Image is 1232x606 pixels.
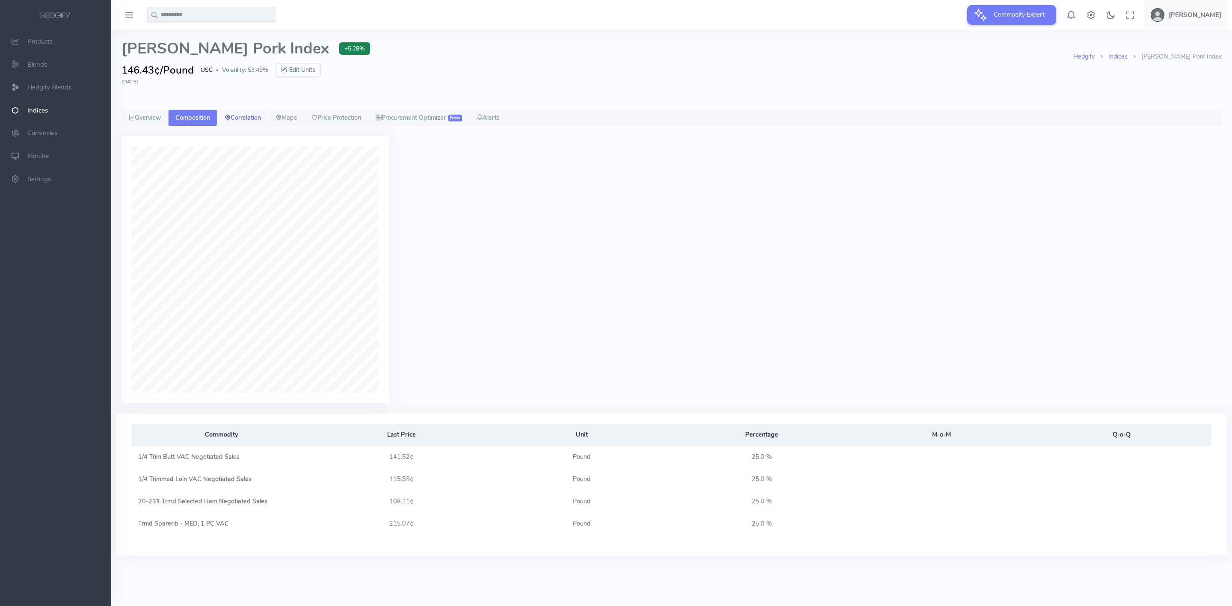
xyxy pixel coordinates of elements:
button: Commodity Expert [967,5,1056,25]
span: Indices [27,106,48,115]
a: 1/4 Trimmed Loin VAC Negotiated Sales [138,475,252,483]
button: Edit Units [275,63,321,77]
a: Trmd Sparerib - MED, 1 PC VAC [138,519,229,528]
a: 20-23# Trmd Selected Ham Negotiated Sales [138,497,267,505]
td: 215.07¢ [312,513,492,535]
span: Volatility: 53.49% [222,65,268,74]
a: Hedgify [1073,52,1095,61]
a: Procurement Optimizer [368,109,469,127]
th: Commodity [132,424,312,446]
span: Currencies [27,129,57,138]
td: 141.52¢ [312,446,492,468]
td: Pound [492,446,672,468]
span: Blends [27,60,47,69]
img: logo [39,11,72,21]
li: [PERSON_NAME] Pork Index [1128,52,1222,62]
span: [PERSON_NAME] Pork Index [121,40,329,57]
td: Pound [492,491,672,513]
th: Q-o-Q [1031,424,1211,446]
span: Products [27,37,53,46]
span: Monitor [27,152,49,160]
a: Maps [268,109,304,127]
th: Percentage [672,424,852,446]
a: Correlation [217,109,268,127]
div: [DATE] [121,78,1222,86]
a: Commodity Expert [967,10,1056,19]
td: Pound [492,468,672,491]
td: 25.0 % [672,446,852,468]
td: 25.0 % [672,513,852,535]
span: New [448,115,462,121]
span: ● [216,68,219,72]
a: Alerts [469,109,507,127]
td: 108.11¢ [312,491,492,513]
a: 1/4 Trim Butt VAC Negotiated Sales [138,452,240,461]
a: Price Protection [304,109,368,127]
span: Settings [27,175,51,183]
span: USC [201,65,213,74]
td: 25.0 % [672,491,852,513]
a: Composition [168,109,217,127]
th: Last Price [312,424,492,446]
td: 115.55¢ [312,468,492,491]
span: Commodity Expert [989,5,1050,24]
td: Pound [492,513,672,535]
th: Unit [492,424,672,446]
a: Overview [121,109,168,127]
span: 146.43¢/Pound [121,62,194,78]
span: +5.28% [339,42,370,55]
th: M-o-M [852,424,1032,446]
img: user-image [1151,8,1164,22]
a: Indices [1108,52,1128,61]
td: 25.0 % [672,468,852,491]
span: Hedgify Blends [27,83,71,92]
h5: [PERSON_NAME] [1169,12,1221,18]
